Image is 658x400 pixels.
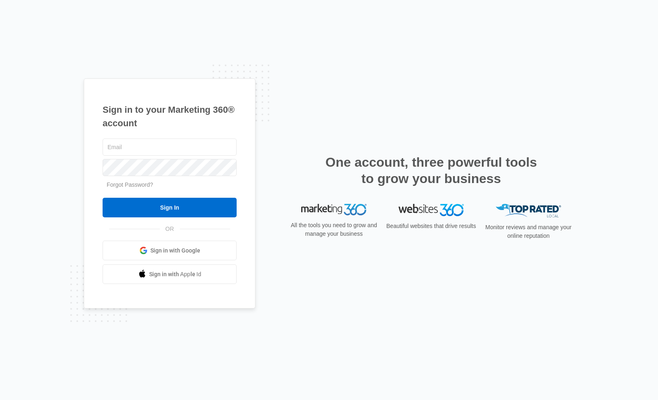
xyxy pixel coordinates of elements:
img: Marketing 360 [301,204,367,215]
h2: One account, three powerful tools to grow your business [323,154,539,187]
input: Sign In [103,198,237,217]
p: Beautiful websites that drive results [385,222,477,230]
input: Email [103,139,237,156]
a: Sign in with Apple Id [103,264,237,284]
img: Websites 360 [398,204,464,216]
a: Forgot Password? [107,181,153,188]
p: All the tools you need to grow and manage your business [288,221,380,238]
p: Monitor reviews and manage your online reputation [483,223,574,240]
span: Sign in with Apple Id [149,270,201,279]
span: OR [160,225,180,233]
span: Sign in with Google [150,246,200,255]
a: Sign in with Google [103,241,237,260]
h1: Sign in to your Marketing 360® account [103,103,237,130]
img: Top Rated Local [496,204,561,217]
